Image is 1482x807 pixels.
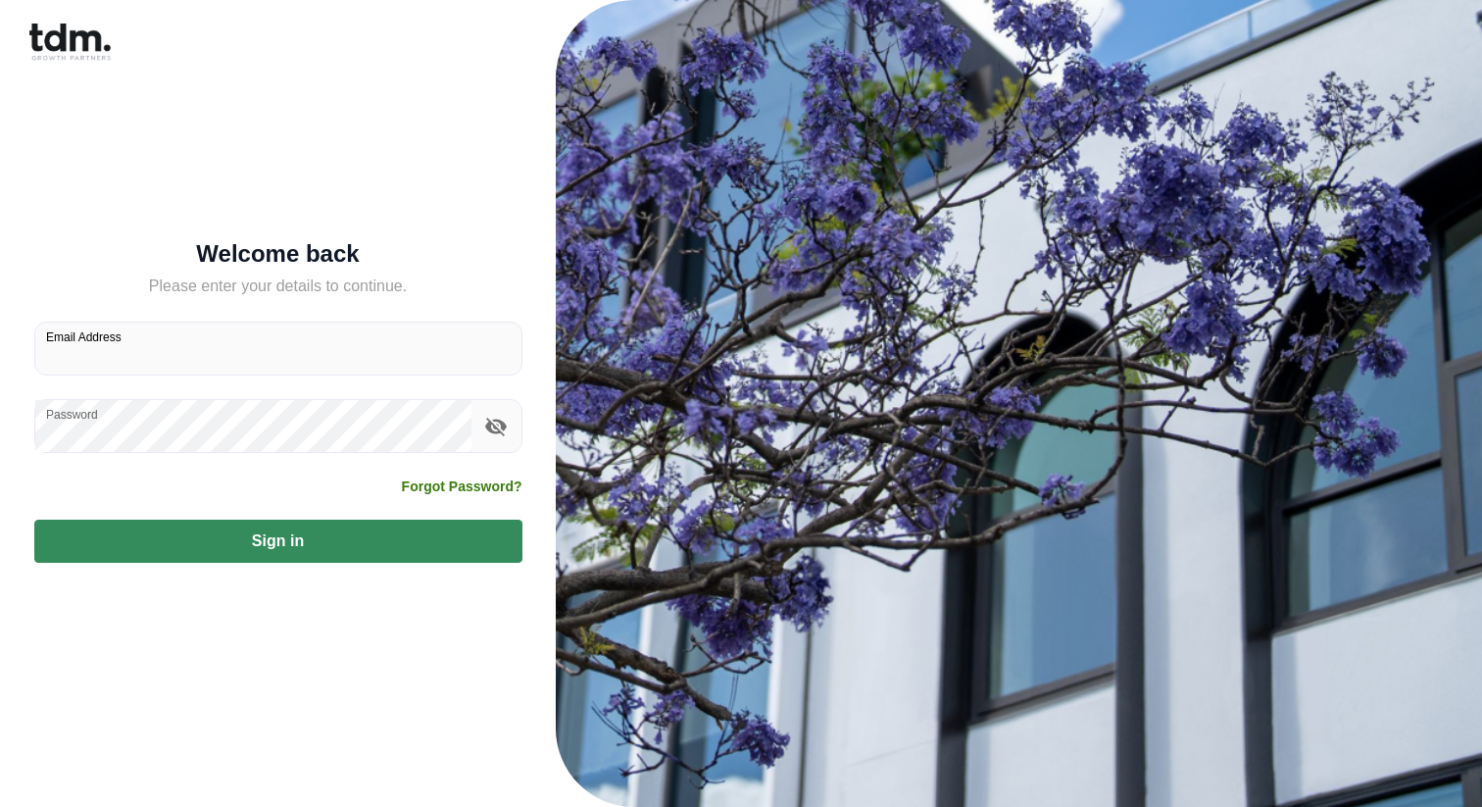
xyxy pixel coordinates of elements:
[46,328,122,345] label: Email Address
[34,244,522,264] h5: Welcome back
[402,477,522,496] a: Forgot Password?
[479,410,513,443] button: toggle password visibility
[34,275,522,298] h5: Please enter your details to continue.
[34,520,522,563] button: Sign in
[46,406,98,423] label: Password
